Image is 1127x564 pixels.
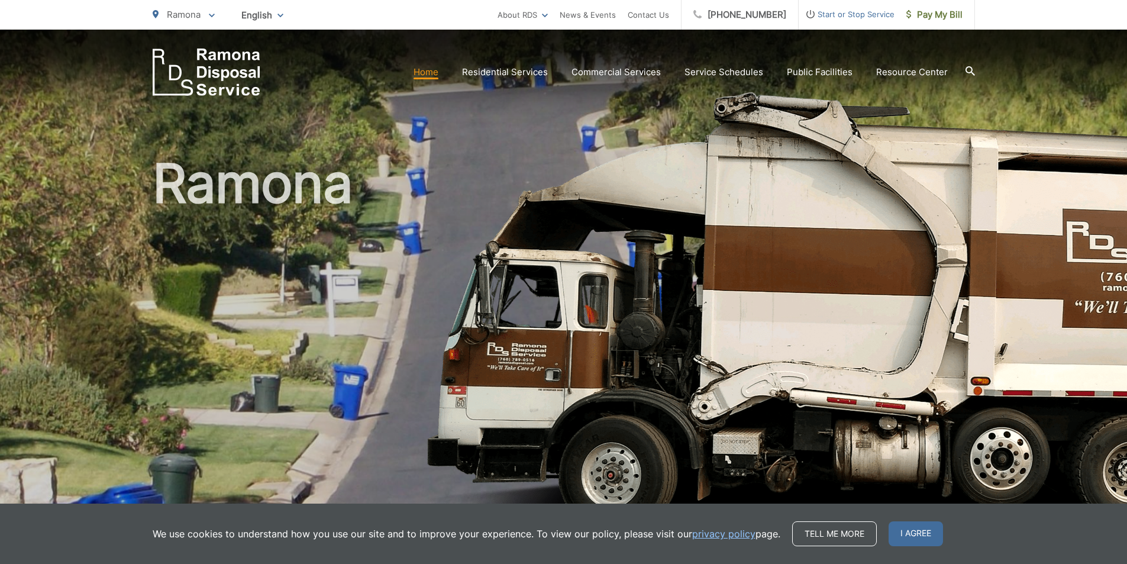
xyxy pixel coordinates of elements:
a: Service Schedules [684,65,763,79]
a: Tell me more [792,521,877,546]
a: EDCD logo. Return to the homepage. [153,49,260,96]
a: privacy policy [692,527,755,541]
span: English [232,5,292,25]
a: Contact Us [628,8,669,22]
span: Ramona [167,9,201,20]
a: Resource Center [876,65,948,79]
a: News & Events [560,8,616,22]
a: Public Facilities [787,65,852,79]
a: Commercial Services [571,65,661,79]
p: We use cookies to understand how you use our site and to improve your experience. To view our pol... [153,527,780,541]
h1: Ramona [153,154,975,528]
a: Residential Services [462,65,548,79]
a: About RDS [498,8,548,22]
span: Pay My Bill [906,8,963,22]
a: Home [414,65,438,79]
span: I agree [889,521,943,546]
